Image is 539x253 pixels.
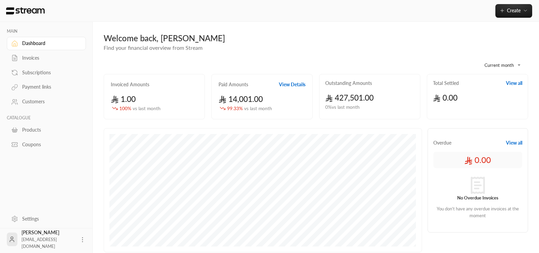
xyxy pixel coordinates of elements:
span: 0 % vs last month [325,104,360,111]
span: 0.00 [433,93,458,102]
span: Find your financial overview from Stream [104,44,203,51]
h2: Invoiced Amounts [111,81,149,88]
a: Products [7,123,86,137]
div: Current month [474,56,525,74]
span: 14,001.00 [219,94,263,104]
span: 99.33 % [227,105,272,112]
h2: Outstanding Amounts [325,80,372,87]
span: 0.00 [464,154,491,165]
a: Payment links [7,80,86,94]
h2: Total Settled [433,80,459,87]
div: Welcome back, [PERSON_NAME] [104,33,528,44]
p: You don't have any overdue invoices at the moment [435,206,520,219]
div: Subscriptions [22,69,77,76]
img: Logo [5,7,45,15]
a: Dashboard [7,37,86,50]
a: Invoices [7,51,86,65]
button: View all [506,80,522,87]
span: [EMAIL_ADDRESS][DOMAIN_NAME] [21,237,57,249]
span: 1.00 [111,94,136,104]
button: View all [506,139,522,146]
div: Settings [22,215,77,222]
span: 100 % [119,105,161,112]
a: Settings [7,212,86,225]
div: Dashboard [22,40,77,47]
p: CATALOGUE [7,115,86,121]
span: Create [507,8,521,13]
span: vs last month [133,105,161,111]
div: Coupons [22,141,77,148]
div: Customers [22,98,77,105]
p: MAIN [7,29,86,34]
div: Payment links [22,84,77,90]
span: Overdue [433,139,451,146]
button: Create [495,4,532,18]
div: Invoices [22,55,77,61]
div: [PERSON_NAME] [21,229,75,250]
div: Products [22,126,77,133]
span: vs last month [244,105,272,111]
h2: Paid Amounts [219,81,248,88]
span: 427,501.00 [325,93,374,102]
a: Customers [7,95,86,108]
a: Coupons [7,138,86,151]
button: View Details [279,81,305,88]
a: Subscriptions [7,66,86,79]
strong: No Overdue Invoices [457,195,498,200]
